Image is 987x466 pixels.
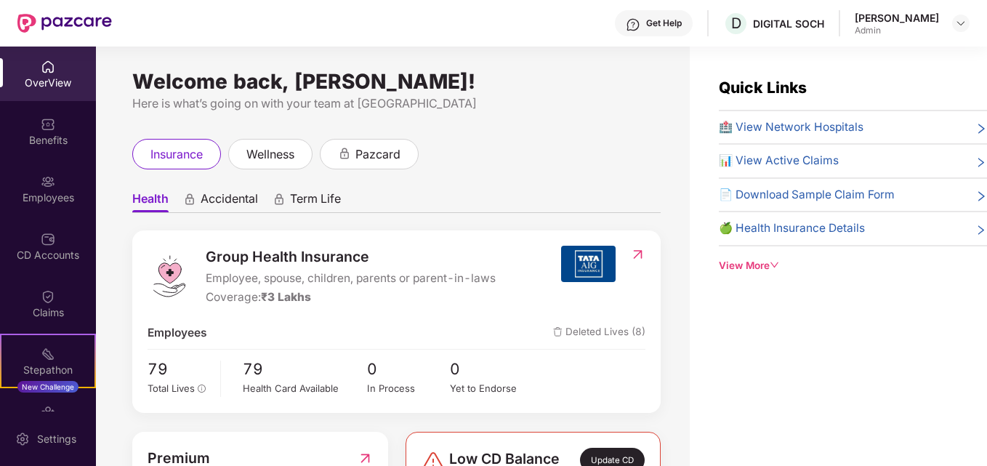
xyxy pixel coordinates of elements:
div: DIGITAL SOCH [753,17,824,31]
div: Health Card Available [243,381,367,395]
img: svg+xml;base64,PHN2ZyBpZD0iSGVscC0zMngzMiIgeG1sbnM9Imh0dHA6Ly93d3cudzMub3JnLzIwMDAvc3ZnIiB3aWR0aD... [626,17,640,32]
span: 0 [367,357,450,381]
div: In Process [367,381,450,395]
div: Yet to Endorse [450,381,533,395]
img: logo [148,254,191,298]
div: Stepathon [1,363,94,377]
div: New Challenge [17,381,78,393]
img: svg+xml;base64,PHN2ZyBpZD0iSG9tZSIgeG1sbnM9Imh0dHA6Ly93d3cudzMub3JnLzIwMDAvc3ZnIiB3aWR0aD0iMjAiIG... [41,60,55,74]
img: svg+xml;base64,PHN2ZyBpZD0iRHJvcGRvd24tMzJ4MzIiIHhtbG5zPSJodHRwOi8vd3d3LnczLm9yZy8yMDAwL3N2ZyIgd2... [955,17,967,29]
div: View More [719,258,987,273]
div: Welcome back, [PERSON_NAME]! [132,76,661,87]
span: D [731,15,741,32]
span: wellness [246,145,294,164]
img: svg+xml;base64,PHN2ZyBpZD0iU2V0dGluZy0yMHgyMCIgeG1sbnM9Imh0dHA6Ly93d3cudzMub3JnLzIwMDAvc3ZnIiB3aW... [15,432,30,446]
span: Group Health Insurance [206,246,496,268]
div: Here is what’s going on with your team at [GEOGRAPHIC_DATA] [132,95,661,113]
div: Admin [855,25,939,36]
img: svg+xml;base64,PHN2ZyB4bWxucz0iaHR0cDovL3d3dy53My5vcmcvMjAwMC9zdmciIHdpZHRoPSIyMSIgaGVpZ2h0PSIyMC... [41,347,55,361]
div: [PERSON_NAME] [855,11,939,25]
span: 79 [243,357,367,381]
img: New Pazcare Logo [17,14,112,33]
img: svg+xml;base64,PHN2ZyBpZD0iRW5kb3JzZW1lbnRzIiB4bWxucz0iaHR0cDovL3d3dy53My5vcmcvMjAwMC9zdmciIHdpZH... [41,404,55,419]
img: insurerIcon [561,246,616,282]
span: right [975,121,987,136]
span: right [975,222,987,237]
span: right [975,189,987,204]
span: 📄 Download Sample Claim Form [719,186,895,204]
span: Employees [148,324,207,342]
div: animation [338,147,351,160]
span: 🏥 View Network Hospitals [719,118,863,136]
span: Term Life [290,191,341,212]
span: Employee, spouse, children, parents or parent-in-laws [206,270,496,287]
span: info-circle [198,385,206,393]
span: 🍏 Health Insurance Details [719,220,865,237]
span: ₹3 Lakhs [261,290,311,304]
span: Accidental [201,191,258,212]
span: 0 [450,357,533,381]
img: svg+xml;base64,PHN2ZyBpZD0iQmVuZWZpdHMiIHhtbG5zPSJodHRwOi8vd3d3LnczLm9yZy8yMDAwL3N2ZyIgd2lkdGg9Ij... [41,117,55,132]
span: Health [132,191,169,212]
img: svg+xml;base64,PHN2ZyBpZD0iQ2xhaW0iIHhtbG5zPSJodHRwOi8vd3d3LnczLm9yZy8yMDAwL3N2ZyIgd2lkdGg9IjIwIi... [41,289,55,304]
div: animation [183,193,196,206]
div: Settings [33,432,81,446]
img: RedirectIcon [630,247,645,262]
span: insurance [150,145,203,164]
span: right [975,155,987,169]
span: 79 [148,357,210,381]
img: svg+xml;base64,PHN2ZyBpZD0iQ0RfQWNjb3VudHMiIGRhdGEtbmFtZT0iQ0QgQWNjb3VudHMiIHhtbG5zPSJodHRwOi8vd3... [41,232,55,246]
div: Coverage: [206,289,496,306]
span: Deleted Lives (8) [553,324,645,342]
span: 📊 View Active Claims [719,152,839,169]
div: animation [273,193,286,206]
img: svg+xml;base64,PHN2ZyBpZD0iRW1wbG95ZWVzIiB4bWxucz0iaHR0cDovL3d3dy53My5vcmcvMjAwMC9zdmciIHdpZHRoPS... [41,174,55,189]
img: deleteIcon [553,327,563,337]
span: pazcard [355,145,400,164]
span: Total Lives [148,382,195,394]
span: Quick Links [719,79,807,97]
span: down [770,260,780,270]
div: Get Help [646,17,682,29]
